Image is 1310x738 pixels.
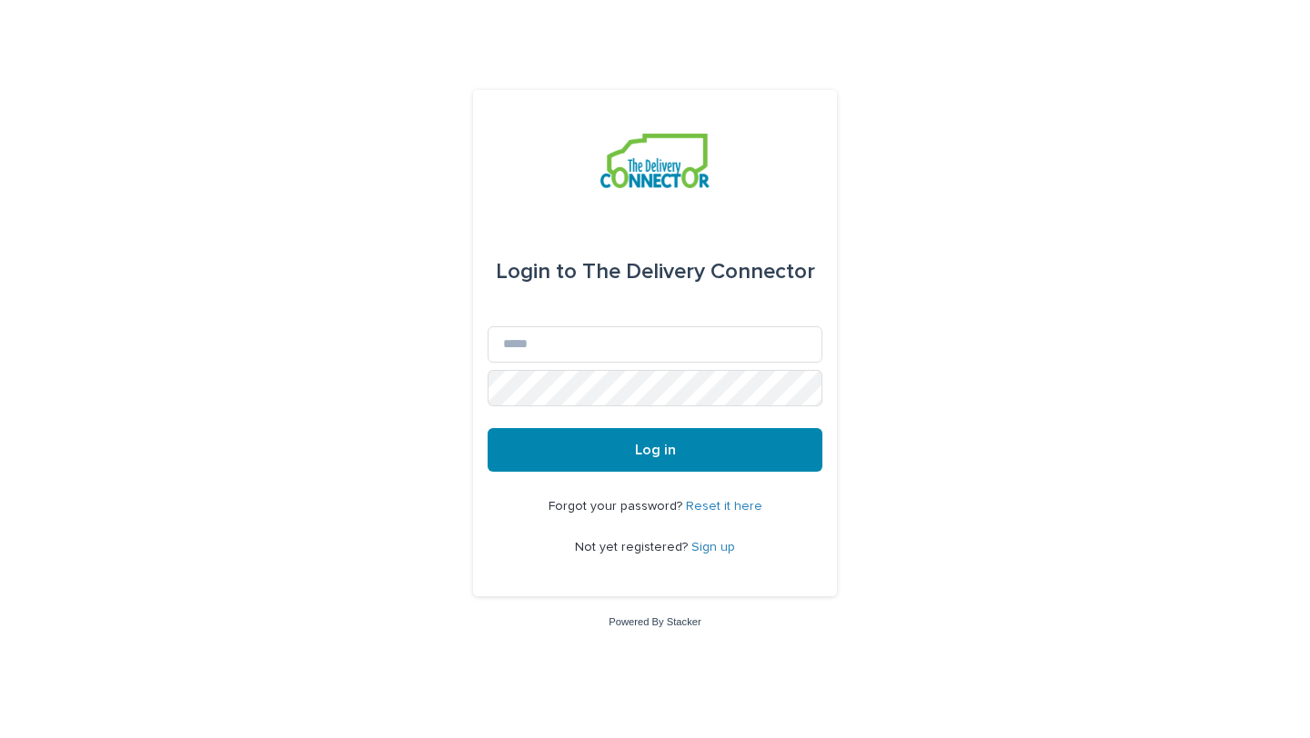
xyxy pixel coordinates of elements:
[635,443,676,457] span: Log in
[488,428,822,472] button: Log in
[691,541,735,553] a: Sign up
[496,261,577,283] span: Login to
[686,500,762,513] a: Reset it here
[600,134,709,188] img: aCWQmA6OSGG0Kwt8cj3c
[575,541,691,553] span: Not yet registered?
[496,246,815,297] div: The Delivery Connector
[549,500,686,513] span: Forgot your password?
[609,616,700,627] a: Powered By Stacker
